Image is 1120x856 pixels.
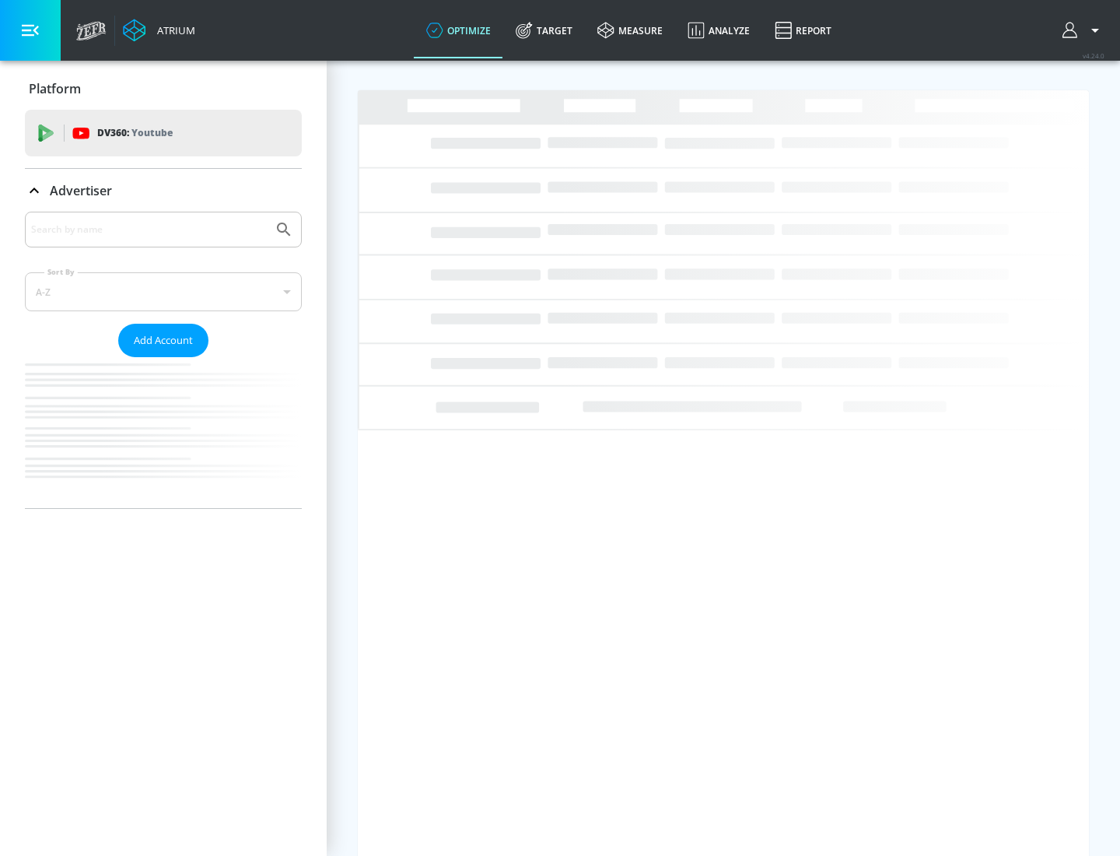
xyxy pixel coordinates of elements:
[675,2,762,58] a: Analyze
[25,272,302,311] div: A-Z
[50,182,112,199] p: Advertiser
[44,267,78,277] label: Sort By
[29,80,81,97] p: Platform
[25,169,302,212] div: Advertiser
[25,357,302,508] nav: list of Advertiser
[1083,51,1104,60] span: v 4.24.0
[118,324,208,357] button: Add Account
[123,19,195,42] a: Atrium
[131,125,173,141] p: Youtube
[585,2,675,58] a: measure
[25,110,302,156] div: DV360: Youtube
[503,2,585,58] a: Target
[25,212,302,508] div: Advertiser
[134,332,193,349] span: Add Account
[151,23,195,37] div: Atrium
[414,2,503,58] a: optimize
[762,2,844,58] a: Report
[31,219,267,240] input: Search by name
[97,125,173,142] p: DV360:
[25,67,302,111] div: Platform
